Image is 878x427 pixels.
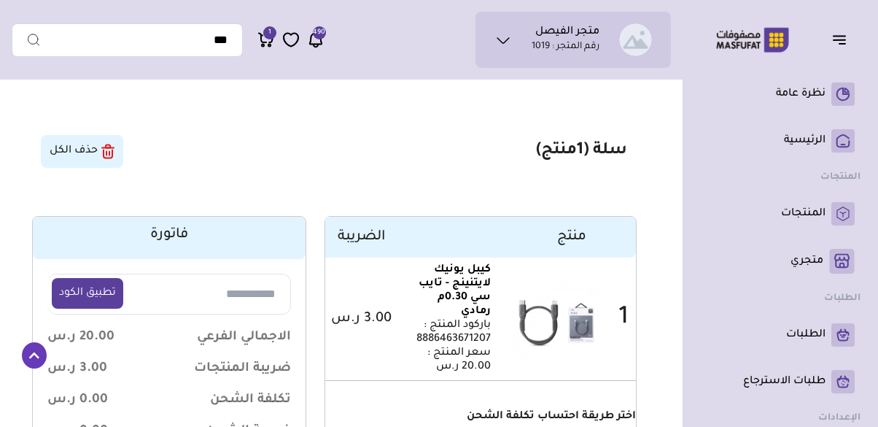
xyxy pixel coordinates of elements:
[536,141,627,162] h1: سلة ( منتج)
[577,142,583,160] span: 1
[706,82,855,106] a: نظرة عامة
[619,23,652,56] img: متجر الفيصل
[706,370,855,393] a: طلبات الاسترجاع
[47,329,114,346] span: 20.00 ر.س
[150,226,188,244] h1: فاتورة
[743,374,825,389] p: طلبات الاسترجاع
[794,343,860,409] iframe: Webchat Widget
[197,329,291,346] span: الاجمالي الفرعي
[210,392,291,409] span: تكلفة الشحن
[411,217,611,258] th: منتج
[790,254,823,269] p: متجري
[706,202,855,226] a: المنتجات
[257,31,275,49] a: 1
[47,392,108,409] span: 0.00 ر.س
[706,249,855,274] a: متجري
[268,26,271,39] span: 1
[506,275,605,362] img: Product
[313,217,411,258] th: الضريبة
[47,361,107,377] span: 3.00 ر.س
[824,293,860,304] strong: الطلبات
[194,361,291,377] span: ضريبة المنتجات
[706,129,855,153] a: الرئيسية
[416,320,491,345] span: باركود المنتج : 8886463671207
[427,347,491,373] span: سعر المنتج : 20.00 ر.س
[41,135,123,168] button: حذف الكل
[325,410,636,424] h1: اختر طريقة احتساب تكلفة الشحن
[535,26,599,40] h1: متجر الفيصل
[706,26,799,54] img: Logo
[776,87,825,101] p: نظرة عامة
[611,258,636,381] td: 1
[52,278,123,309] button: تطبيق الكود
[781,207,825,221] p: المنتجات
[818,413,860,423] strong: الإعدادات
[313,26,325,39] span: 490
[307,31,325,49] a: 490
[820,172,860,182] strong: المنتجات
[784,134,825,148] p: الرئيسية
[313,258,411,381] td: 3.00 ر.س
[706,323,855,347] a: الطلبات
[786,328,825,342] p: الطلبات
[532,40,599,55] p: رقم المتجر : 1019
[419,264,491,318] a: كيبل يونيك لايتنينج - تايب سي 0.30م رمادي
